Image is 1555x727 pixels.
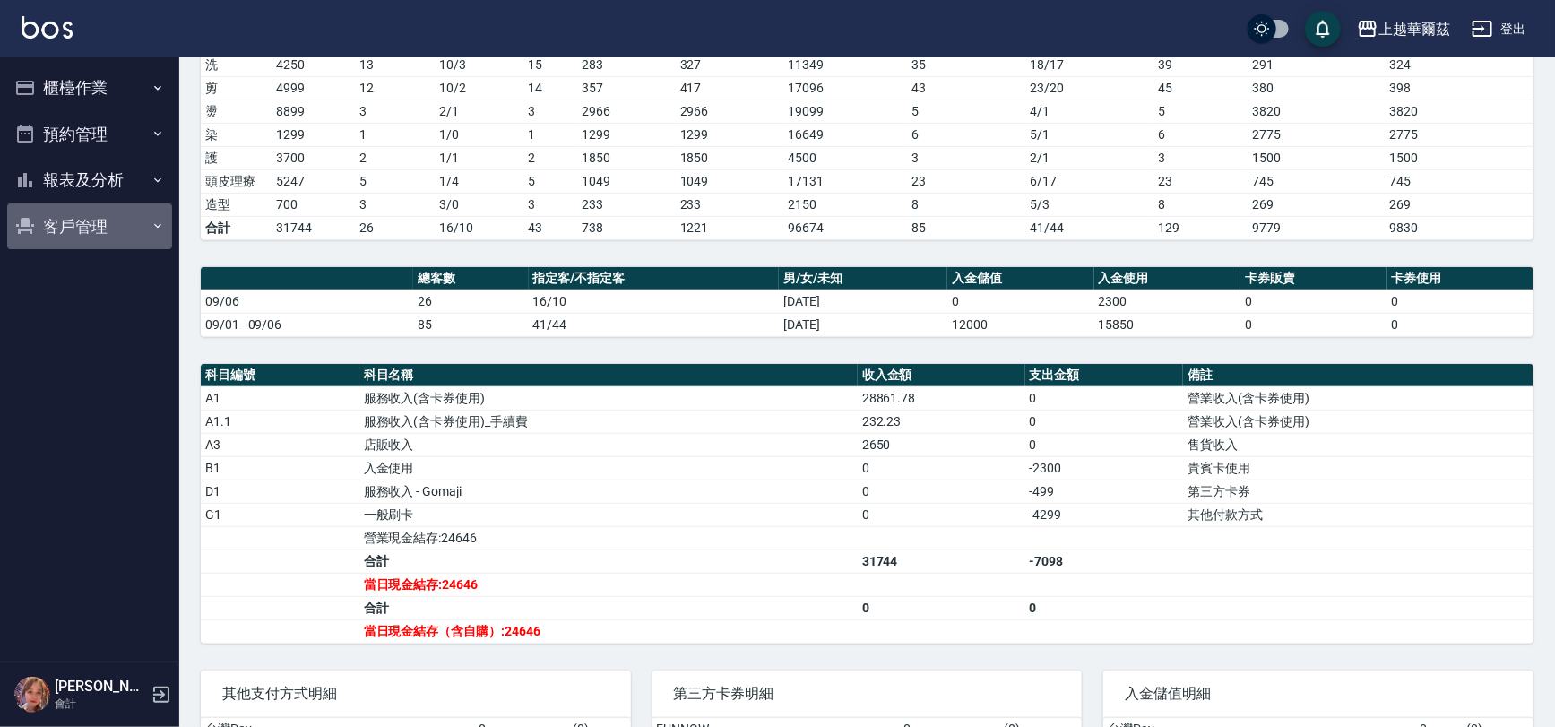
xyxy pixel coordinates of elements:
[359,619,858,643] td: 當日現金結存（含自購）:24646
[272,100,355,123] td: 8899
[1248,100,1386,123] td: 3820
[201,433,359,456] td: A3
[1125,685,1512,703] span: 入金儲值明細
[907,123,1026,146] td: 6
[1386,146,1533,169] td: 1500
[529,290,780,313] td: 16/10
[779,290,947,313] td: [DATE]
[201,123,272,146] td: 染
[1386,193,1533,216] td: 269
[676,123,784,146] td: 1299
[201,216,272,239] td: 合計
[1240,313,1387,336] td: 0
[907,169,1026,193] td: 23
[435,100,523,123] td: 2 / 1
[7,203,172,250] button: 客戶管理
[577,169,675,193] td: 1049
[784,216,907,239] td: 96674
[356,169,435,193] td: 5
[907,146,1026,169] td: 3
[523,100,578,123] td: 3
[435,123,523,146] td: 1 / 0
[1305,11,1341,47] button: save
[676,193,784,216] td: 233
[272,169,355,193] td: 5247
[1350,11,1457,48] button: 上越華爾茲
[907,76,1026,100] td: 43
[1025,503,1184,526] td: -4299
[359,386,858,410] td: 服務收入(含卡券使用)
[272,216,355,239] td: 31744
[1025,386,1184,410] td: 0
[359,550,858,573] td: 合計
[201,30,1533,240] table: a dense table
[577,76,675,100] td: 357
[858,456,1025,480] td: 0
[523,76,578,100] td: 14
[201,386,359,410] td: A1
[1025,433,1184,456] td: 0
[784,146,907,169] td: 4500
[1464,13,1533,46] button: 登出
[1154,100,1248,123] td: 5
[1026,53,1154,76] td: 18 / 17
[1387,313,1533,336] td: 0
[577,53,675,76] td: 283
[1025,410,1184,433] td: 0
[676,53,784,76] td: 327
[1026,123,1154,146] td: 5 / 1
[1026,76,1154,100] td: 23 / 20
[1183,410,1533,433] td: 營業收入(含卡券使用)
[14,677,50,713] img: Person
[529,267,780,290] th: 指定客/不指定客
[201,503,359,526] td: G1
[1026,146,1154,169] td: 2 / 1
[1025,480,1184,503] td: -499
[1248,76,1386,100] td: 380
[7,65,172,111] button: 櫃檯作業
[907,193,1026,216] td: 8
[201,480,359,503] td: D1
[359,456,858,480] td: 入金使用
[1248,53,1386,76] td: 291
[413,290,529,313] td: 26
[1154,216,1248,239] td: 129
[272,76,355,100] td: 4999
[523,169,578,193] td: 5
[676,169,784,193] td: 1049
[858,596,1025,619] td: 0
[356,76,435,100] td: 12
[676,76,784,100] td: 417
[1248,169,1386,193] td: 745
[359,573,858,596] td: 當日現金結存:24646
[201,410,359,433] td: A1.1
[858,364,1025,387] th: 收入金額
[858,550,1025,573] td: 31744
[359,526,858,550] td: 營業現金結存:24646
[676,216,784,239] td: 1221
[1183,386,1533,410] td: 營業收入(含卡券使用)
[272,123,355,146] td: 1299
[356,216,435,239] td: 26
[577,146,675,169] td: 1850
[359,503,858,526] td: 一般刷卡
[523,193,578,216] td: 3
[529,313,780,336] td: 41/44
[1248,123,1386,146] td: 2775
[1387,267,1533,290] th: 卡券使用
[201,313,413,336] td: 09/01 - 09/06
[1094,267,1240,290] th: 入金使用
[1154,193,1248,216] td: 8
[1183,364,1533,387] th: 備註
[1240,267,1387,290] th: 卡券販賣
[201,169,272,193] td: 頭皮理療
[1154,53,1248,76] td: 39
[1386,100,1533,123] td: 3820
[577,193,675,216] td: 233
[1025,550,1184,573] td: -7098
[577,100,675,123] td: 2966
[55,696,146,712] p: 會計
[676,100,784,123] td: 2966
[784,100,907,123] td: 19099
[577,216,675,239] td: 738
